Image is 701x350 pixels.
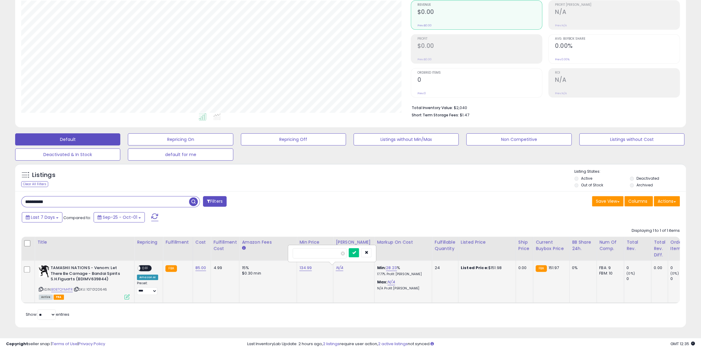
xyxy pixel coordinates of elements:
span: All listings currently available for purchase on Amazon [39,295,53,300]
div: Num of Comp. [599,239,621,252]
p: Listing States: [574,169,686,175]
div: Total Rev. Diff. [654,239,665,258]
small: Amazon Fees. [242,245,245,251]
div: Repricing [137,239,160,245]
div: 0.00 [654,265,663,271]
div: Ordered Items [670,239,693,252]
div: Fulfillment [165,239,190,245]
span: Last 7 Days [31,214,55,220]
div: BB Share 24h. [572,239,594,252]
b: Total Inventory Value: [412,105,453,110]
button: Non Competitive [466,133,571,145]
button: Listings without Cost [579,133,684,145]
div: 0 [670,265,695,271]
button: Repricing Off [241,133,346,145]
small: Prev: N/A [555,24,567,27]
div: Cost [195,239,208,245]
label: Active [581,176,592,181]
button: default for me [128,148,233,161]
span: 151.97 [548,265,559,271]
div: ASIN: [39,265,130,299]
div: Displaying 1 to 1 of 1 items [632,228,680,234]
small: FBA [536,265,547,272]
div: Last InventoryLab Update: 2 hours ago, require user action, not synced. [247,341,695,347]
b: Max: [377,279,387,285]
div: Min Price [299,239,331,245]
span: $1.47 [460,112,469,118]
a: 2 active listings [378,341,408,347]
div: 0 [626,276,651,282]
button: Save View [592,196,623,206]
button: Last 7 Days [22,212,62,222]
strong: Copyright [6,341,28,347]
h2: 0 [417,76,542,85]
div: FBM: 10 [599,271,619,276]
div: FBA: 9 [599,265,619,271]
span: FBA [54,295,64,300]
div: 0.00 [518,265,528,271]
button: Deactivated & In Stock [15,148,120,161]
div: Current Buybox Price [536,239,567,252]
div: % [377,265,427,276]
div: Amazon AI [137,275,158,280]
span: OFF [140,266,150,271]
button: Sep-25 - Oct-01 [94,212,145,222]
b: TAMASHII NATIONS - Venom: Let There Be Carnage - Bandai Spirits S.H.Figuarts (BDIMV639844) [51,265,124,284]
small: Prev: $0.00 [417,58,432,61]
span: Profit [PERSON_NAME] [555,3,679,7]
div: Listed Price [461,239,513,245]
small: (0%) [670,271,679,276]
div: [PERSON_NAME] [336,239,372,245]
label: Out of Stock [581,182,603,188]
a: 2 listings [323,341,340,347]
div: Fulfillable Quantity [434,239,455,252]
span: Ordered Items [417,71,542,75]
a: B0B7QYM4TR [51,287,73,292]
span: Avg. Buybox Share [555,37,679,41]
span: Revenue [417,3,542,7]
h5: Listings [32,171,55,179]
label: Archived [636,182,653,188]
div: 0 [626,265,651,271]
a: N/A [387,279,395,285]
h2: $0.00 [417,8,542,17]
div: $151.98 [461,265,511,271]
button: Listings without Min/Max [354,133,459,145]
span: Compared to: [63,215,91,221]
div: $0.30 min [242,271,292,276]
button: Columns [624,196,653,206]
span: ROI [555,71,679,75]
b: Min: [377,265,386,271]
a: 134.99 [299,265,312,271]
h2: N/A [555,76,679,85]
button: Default [15,133,120,145]
span: Show: entries [26,312,69,317]
p: 17.77% Profit [PERSON_NAME] [377,272,427,276]
th: The percentage added to the cost of goods (COGS) that forms the calculator for Min & Max prices. [374,237,432,261]
h2: N/A [555,8,679,17]
div: 15% [242,265,292,271]
small: FBA [165,265,177,272]
div: Clear All Filters [21,181,48,187]
div: 24 [434,265,453,271]
div: Total Rev. [626,239,649,252]
a: N/A [336,265,343,271]
div: Title [37,239,132,245]
div: seller snap | | [6,341,105,347]
div: 4.99 [213,265,234,271]
b: Listed Price: [461,265,488,271]
h2: 0.00% [555,42,679,51]
span: 2025-10-9 12:35 GMT [670,341,695,347]
img: 414nLvd9z-L._SL40_.jpg [39,265,49,277]
div: 0% [572,265,592,271]
span: | SKU: 1070120646 [74,287,107,292]
div: Fulfillment Cost [213,239,237,252]
button: Filters [203,196,227,207]
a: Privacy Policy [78,341,105,347]
small: Prev: 0.00% [555,58,570,61]
span: Columns [628,198,647,204]
li: $2,040 [412,104,675,111]
div: Markup on Cost [377,239,429,245]
a: 28.23 [386,265,397,271]
button: Repricing On [128,133,233,145]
